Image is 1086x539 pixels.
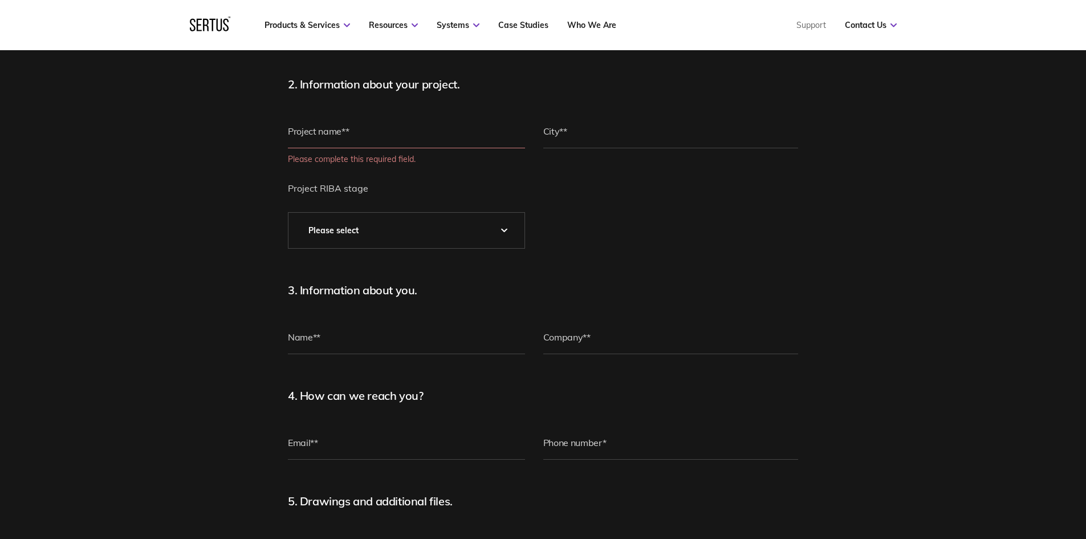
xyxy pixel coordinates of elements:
a: Support [796,20,826,30]
a: Who We Are [567,20,616,30]
iframe: Chat Widget [881,407,1086,539]
a: Case Studies [498,20,548,30]
a: Resources [369,20,418,30]
span: 5. Drawings and additional files. [288,494,453,508]
span: Project RIBA stage [288,183,368,194]
span: 2. Information about your project. [288,77,459,91]
a: Contact Us [845,20,897,30]
a: Products & Services [265,20,350,30]
a: Systems [437,20,479,30]
h2: 4. How can we reach you? [288,388,573,403]
h2: 3. Information about you. [288,283,573,297]
input: Project name** [288,114,525,148]
input: Phone number* [543,425,799,460]
label: Please complete this required field. [288,154,416,164]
